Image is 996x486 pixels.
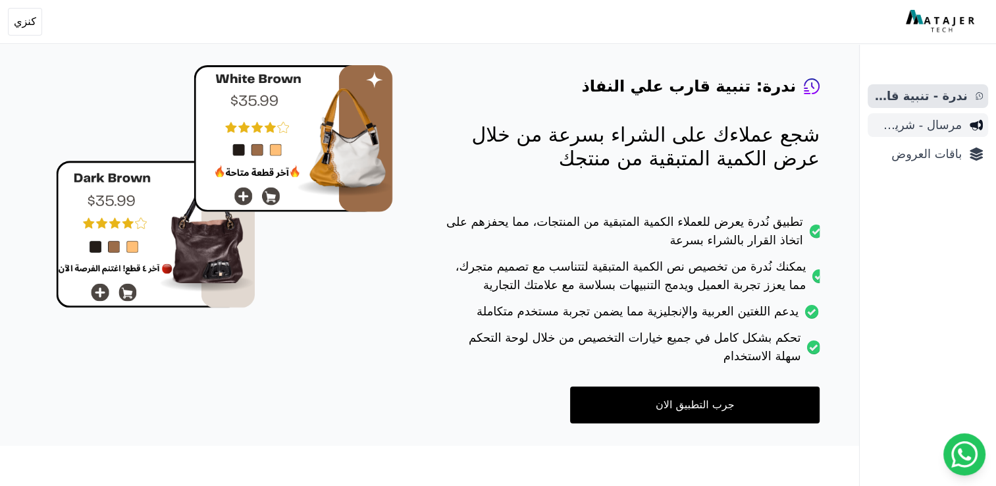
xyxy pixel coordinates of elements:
li: يمكنك نُدرة من تخصيص نص الكمية المتبقية لتتناسب مع تصميم متجرك، مما يعزز تجربة العميل ويدمج التنب... [446,257,820,302]
h4: ندرة: تنبية قارب علي النفاذ [581,76,796,97]
button: كنزي [8,8,42,36]
span: ندرة - تنبية قارب علي النفاذ [873,87,968,105]
li: تطبيق نُدرة يعرض للعملاء الكمية المتبقية من المنتجات، مما يحفزهم على اتخاذ القرار بالشراء بسرعة [446,213,820,257]
p: شجع عملاءك على الشراء بسرعة من خلال عرض الكمية المتبقية من منتجك [446,123,820,171]
li: يدعم اللغتين العربية والإنجليزية مما يضمن تجربة مستخدم متكاملة [446,302,820,329]
span: باقات العروض [873,145,962,163]
img: hero [56,65,393,308]
span: كنزي [14,14,36,30]
a: جرب التطبيق الان [570,387,820,423]
span: مرسال - شريط دعاية [873,116,962,134]
li: تحكم بشكل كامل في جميع خيارات التخصيص من خلال لوحة التحكم سهلة الاستخدام [446,329,820,373]
img: MatajerTech Logo [906,10,978,34]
